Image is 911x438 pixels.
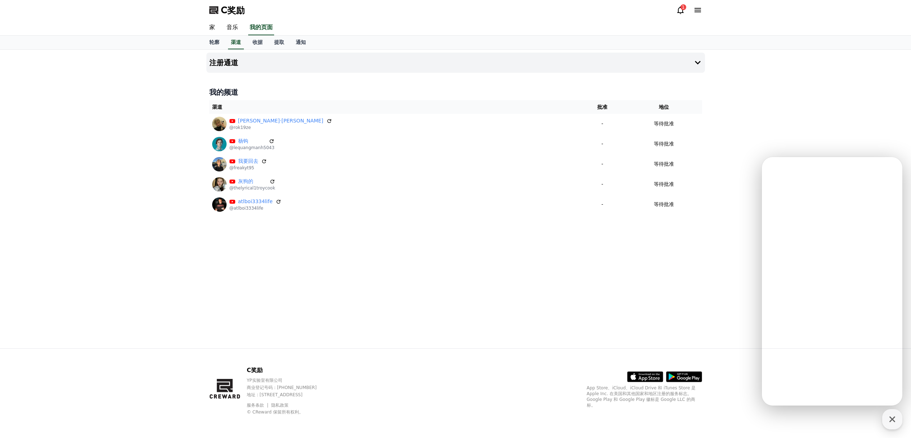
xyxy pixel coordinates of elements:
a: [PERSON_NAME]·[PERSON_NAME] [238,117,323,125]
font: 服务条款 [247,403,264,408]
a: 提取 [268,36,290,49]
a: 音乐 [221,20,244,35]
font: 等待批准 [654,181,674,187]
a: 通知 [290,36,312,49]
font: 灰狗的 [238,178,253,184]
a: 轮廓 [204,36,225,49]
a: 我要回去 [238,157,258,165]
font: @atlboi3334life [229,206,264,211]
font: - [601,141,603,147]
font: 我要回去 [238,158,258,164]
font: 家 [209,24,215,31]
font: C奖励 [221,5,245,15]
font: 等待批准 [654,141,674,147]
font: @lequangmanh5043 [229,145,274,150]
font: @thelyrical1troycook [229,186,275,191]
a: 1 [676,6,685,14]
font: 商业登记号码：[PHONE_NUMBER] [247,385,317,390]
a: 灰狗的 [238,178,267,185]
font: 地址 : [STREET_ADDRESS] [247,392,303,397]
font: 音乐 [227,24,238,31]
font: - [601,121,603,126]
font: - [601,181,603,187]
img: 布莱克·赫尔 [212,117,227,131]
font: - [601,161,603,167]
font: - [601,201,603,207]
font: 地位 [659,104,669,110]
iframe: Channel chat [762,157,902,406]
font: App Store、iCloud、iCloud Drive 和 iTunes Store 是 Apple Inc. 在美国和其他国家和地区注册的服务标志。Google Play 和 Google... [587,385,696,408]
font: @rok19ze [229,125,251,130]
img: 灰狗的 [212,177,227,192]
a: 收据 [247,36,268,49]
a: C奖励 [209,4,245,16]
button: 注册通道 [206,53,705,73]
font: 等待批准 [654,161,674,167]
font: @freakyt95 [229,165,254,170]
font: 1 [682,5,685,10]
a: 杨钩 [238,137,266,145]
img: 杨钩 [212,137,227,151]
font: 杨钩 [238,138,248,144]
font: [PERSON_NAME]·[PERSON_NAME] [238,118,323,124]
font: 注册通道 [209,58,238,67]
font: 渠道 [231,39,241,45]
font: 渠道 [212,104,222,110]
a: 家 [204,20,221,35]
font: 等待批准 [654,121,674,126]
font: 通知 [296,39,306,45]
font: 批准 [597,104,607,110]
a: 我的页面 [248,20,274,35]
a: 隐私政策 [271,403,289,408]
img: 我要回去 [212,157,227,171]
font: 轮廓 [209,39,219,45]
font: 我的频道 [209,88,238,97]
a: 渠道 [228,36,244,49]
font: 收据 [253,39,263,45]
a: 服务条款 [247,403,269,408]
font: C奖励 [247,367,263,374]
font: 等待批准 [654,201,674,207]
font: YP实验室有限公司 [247,378,282,383]
font: 提取 [274,39,284,45]
font: 我的页面 [250,24,273,31]
font: atlboi3334life [238,198,273,204]
a: atlboi3334life [238,198,273,205]
img: atlboi3334life [212,197,227,212]
font: © CReward 保留所有权利。 [247,410,303,415]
